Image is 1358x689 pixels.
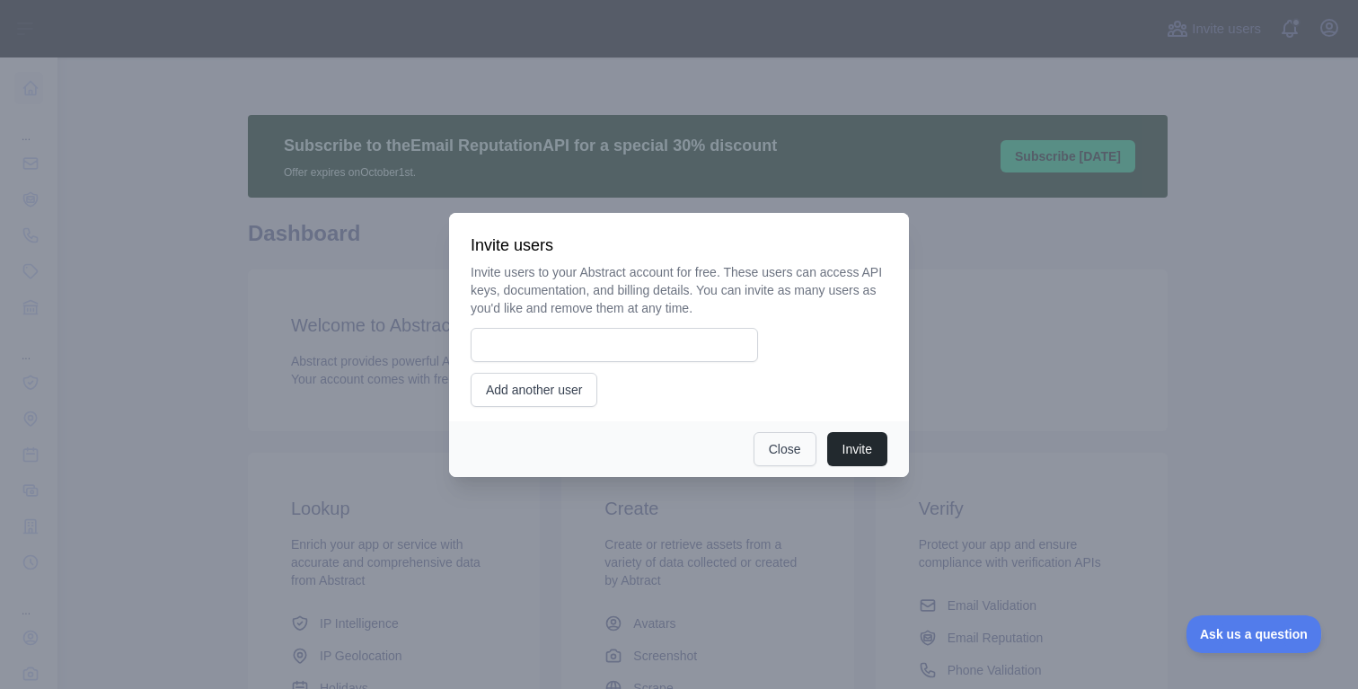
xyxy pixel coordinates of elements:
button: Invite [827,432,887,466]
p: Invite users to your Abstract account for free. These users can access API keys, documentation, a... [471,263,887,317]
button: Close [754,432,816,466]
iframe: Toggle Customer Support [1186,615,1322,653]
button: Add another user [471,373,597,407]
h3: Invite users [471,234,887,256]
